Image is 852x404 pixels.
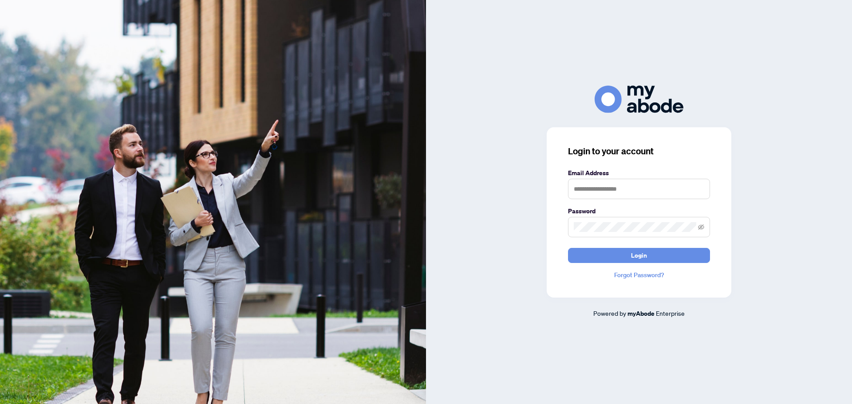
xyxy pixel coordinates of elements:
[656,309,685,317] span: Enterprise
[631,248,647,263] span: Login
[568,270,710,280] a: Forgot Password?
[593,309,626,317] span: Powered by
[568,206,710,216] label: Password
[568,145,710,157] h3: Login to your account
[568,168,710,178] label: Email Address
[595,86,683,113] img: ma-logo
[698,224,704,230] span: eye-invisible
[627,309,655,318] a: myAbode
[568,248,710,263] button: Login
